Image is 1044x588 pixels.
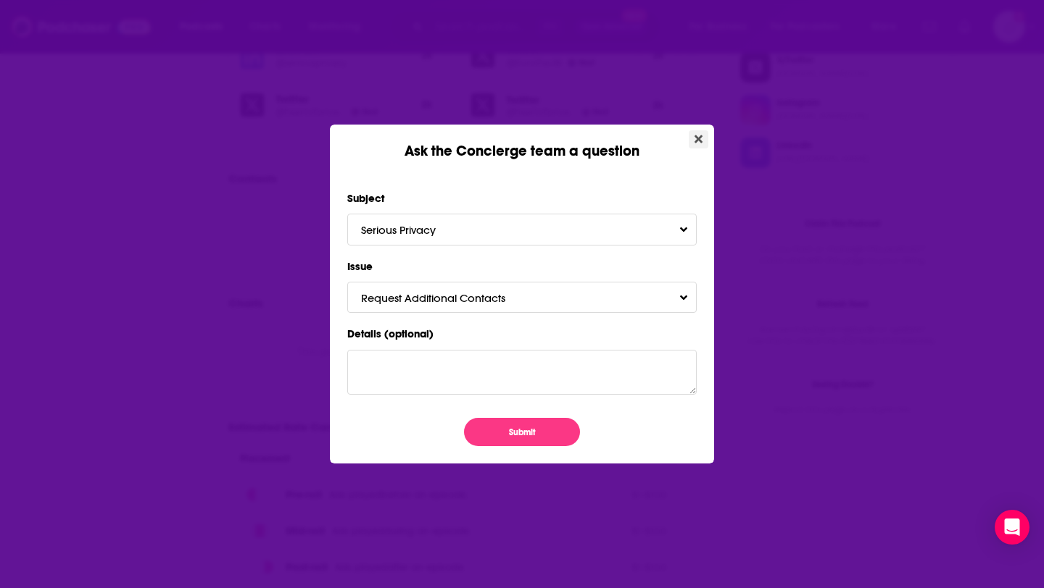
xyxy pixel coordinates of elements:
div: Open Intercom Messenger [995,510,1029,545]
span: Request Additional Contacts [361,291,534,305]
label: Details (optional) [347,324,697,343]
button: Submit [464,418,580,446]
div: Ask the Concierge team a question [330,125,714,160]
button: Close [689,130,708,148]
button: Request Additional ContactsToggle Pronoun Dropdown [347,282,697,313]
label: Issue [347,257,697,276]
label: Subject [347,189,697,208]
button: Serious PrivacyToggle Pronoun Dropdown [347,214,697,245]
span: Serious Privacy [361,223,465,237]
